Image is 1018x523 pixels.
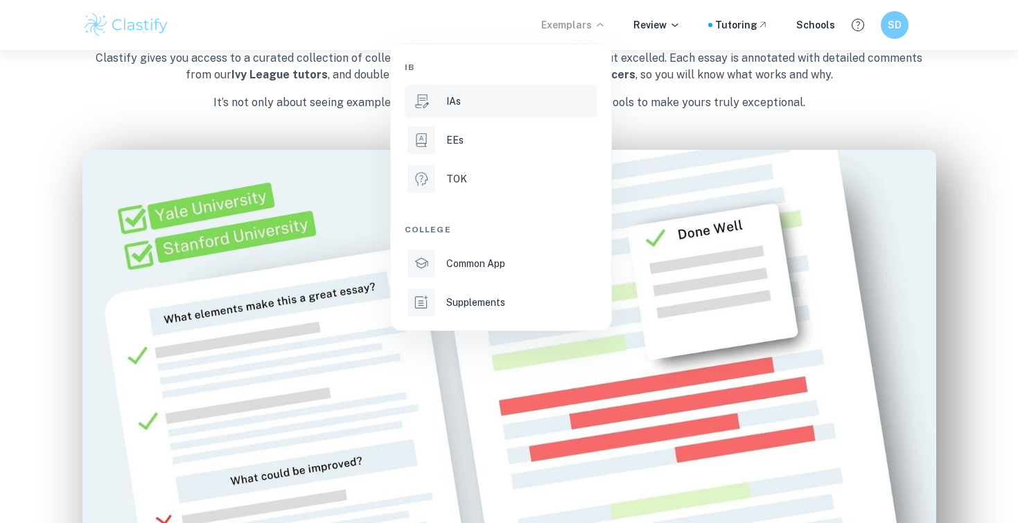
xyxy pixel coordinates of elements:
p: IAs [446,94,461,109]
p: Supplements [446,295,505,310]
a: EEs [405,123,597,157]
a: Supplements [405,286,597,319]
p: EEs [446,132,464,148]
a: TOK [405,162,597,196]
a: Common App [405,247,597,280]
a: IAs [405,85,597,118]
p: TOK [446,171,467,187]
p: Common App [446,256,505,271]
span: IB [405,61,414,74]
span: College [405,223,451,236]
